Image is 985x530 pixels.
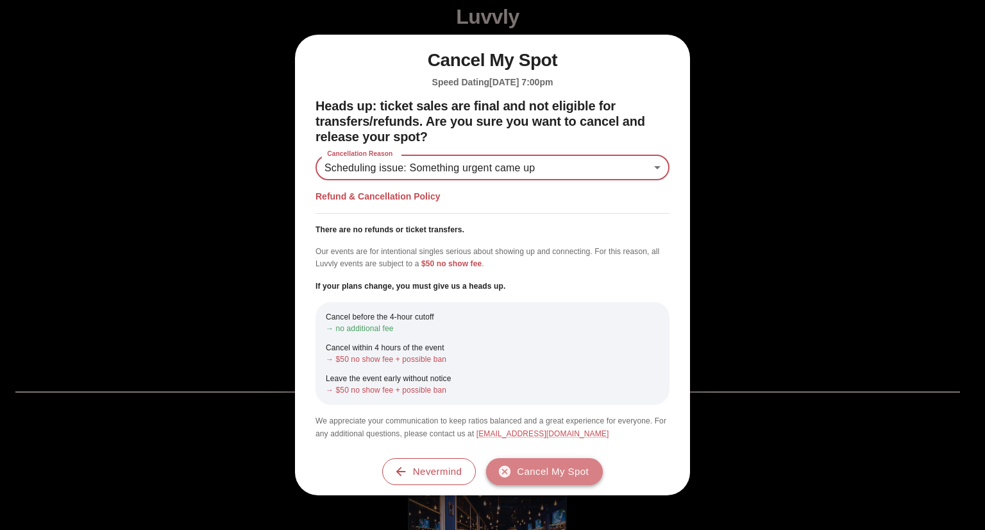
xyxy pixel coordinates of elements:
p: → $50 no show fee + possible ban [326,354,659,365]
p: → $50 no show fee + possible ban [326,384,659,396]
h2: Heads up: ticket sales are final and not eligible for transfers/refunds. Are you sure you want to... [316,98,669,144]
label: Cancellation Reason [321,150,400,159]
p: There are no refunds or ticket transfers. [316,224,669,235]
p: Our events are for intentional singles serious about showing up and connecting. For this reason, ... [316,246,669,270]
a: [EMAIL_ADDRESS][DOMAIN_NAME] [476,429,609,438]
p: Leave the event early without notice [326,373,659,384]
button: Cancel My Spot [486,458,603,485]
h5: Speed Dating [DATE] 7:00pm [316,76,669,89]
p: Cancel within 4 hours of the event [326,342,659,354]
h5: Refund & Cancellation Policy [316,191,669,203]
div: Scheduling issue: Something urgent came up [316,155,669,180]
p: If your plans change, you must give us a heads up. [316,280,669,292]
span: $50 no show fee [421,259,482,268]
p: Cancel before the 4-hour cutoff [326,311,659,323]
p: → no additional fee [326,323,659,334]
button: Nevermind [382,458,476,485]
h1: Cancel My Spot [316,50,669,71]
p: We appreciate your communication to keep ratios balanced and a great experience for everyone. For... [316,415,669,440]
